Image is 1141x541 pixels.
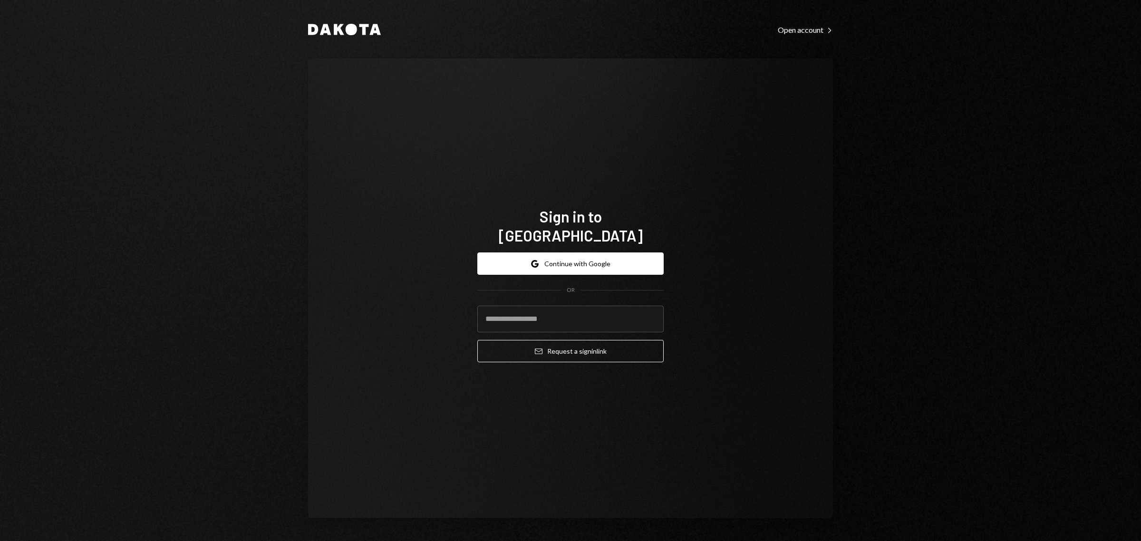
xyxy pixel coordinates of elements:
div: Open account [778,25,833,35]
div: OR [567,286,575,294]
button: Request a signinlink [477,340,664,362]
button: Continue with Google [477,252,664,275]
a: Open account [778,24,833,35]
h1: Sign in to [GEOGRAPHIC_DATA] [477,207,664,245]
